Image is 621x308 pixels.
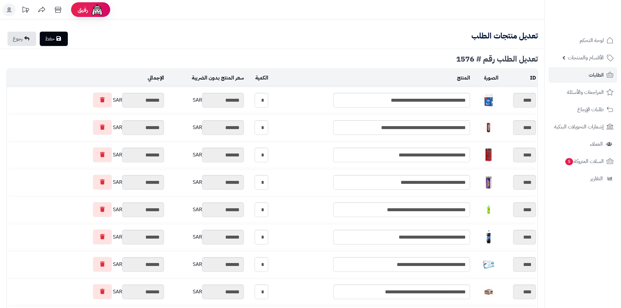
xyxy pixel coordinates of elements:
[167,93,244,108] div: SAR
[166,69,245,87] td: سعر المنتج بدون الضريبة
[549,136,617,152] a: العملاء
[549,171,617,186] a: التقارير
[8,93,164,108] div: SAR
[270,69,472,87] td: المنتج
[8,175,164,190] div: SAR
[549,33,617,48] a: لوحة التحكم
[167,202,244,217] div: SAR
[482,258,495,271] img: 1747744811-01316ca4-bdae-4b0a-85ff-47740e91-40x40.jpg
[549,102,617,117] a: طلبات الإرجاع
[482,203,495,216] img: 1747544486-c60db756-6ee7-44b0-a7d4-ec449800-40x40.jpg
[7,69,166,87] td: الإجمالي
[482,121,495,134] img: 1747517517-f85b5201-d493-429b-b138-9978c401-40x40.jpg
[567,88,604,97] span: المراجعات والأسئلة
[589,70,604,80] span: الطلبات
[482,148,495,161] img: 1747536337-61lY7EtfpmL._AC_SL1500-40x40.jpg
[482,285,495,298] img: 1747753193-b629fba5-3101-4607-8c76-c246a9db-40x40.jpg
[590,139,603,149] span: العملاء
[167,120,244,135] div: SAR
[549,154,617,169] a: السلات المتروكة5
[549,84,617,100] a: المراجعات والأسئلة
[91,3,104,16] img: ai-face.png
[482,94,495,107] img: 1747514177-ccd0a3cf-72ab-4216-a748-cb9d8e1d-40x40.jpg
[549,67,617,83] a: الطلبات
[167,148,244,162] div: SAR
[7,32,36,46] a: رجوع
[8,257,164,272] div: SAR
[565,158,573,166] span: 5
[577,10,615,24] img: logo-2.png
[482,176,495,189] img: 1747537715-1819305c-a8d8-4bdb-ac29-5e435f18-40x40.jpg
[590,174,603,183] span: التقارير
[167,257,244,272] div: SAR
[8,229,164,244] div: SAR
[580,36,604,45] span: لوحة التحكم
[577,105,604,114] span: طلبات الإرجاع
[167,230,244,244] div: SAR
[565,157,604,166] span: السلات المتروكة
[8,202,164,217] div: SAR
[472,69,500,87] td: الصورة
[8,120,164,135] div: SAR
[167,285,244,299] div: SAR
[167,175,244,190] div: SAR
[482,230,495,243] img: 1747594021-514wrKpr-GL._AC_SL1500-40x40.jpg
[8,284,164,299] div: SAR
[471,30,538,42] b: تعديل منتجات الطلب
[554,122,604,131] span: إشعارات التحويلات البنكية
[549,119,617,135] a: إشعارات التحويلات البنكية
[568,53,604,62] span: الأقسام والمنتجات
[8,147,164,162] div: SAR
[78,6,88,14] span: رفيق
[17,3,34,18] a: تحديثات المنصة
[245,69,270,87] td: الكمية
[500,69,538,87] td: ID
[40,32,68,46] a: حفظ
[7,55,538,63] div: تعديل الطلب رقم # 1576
